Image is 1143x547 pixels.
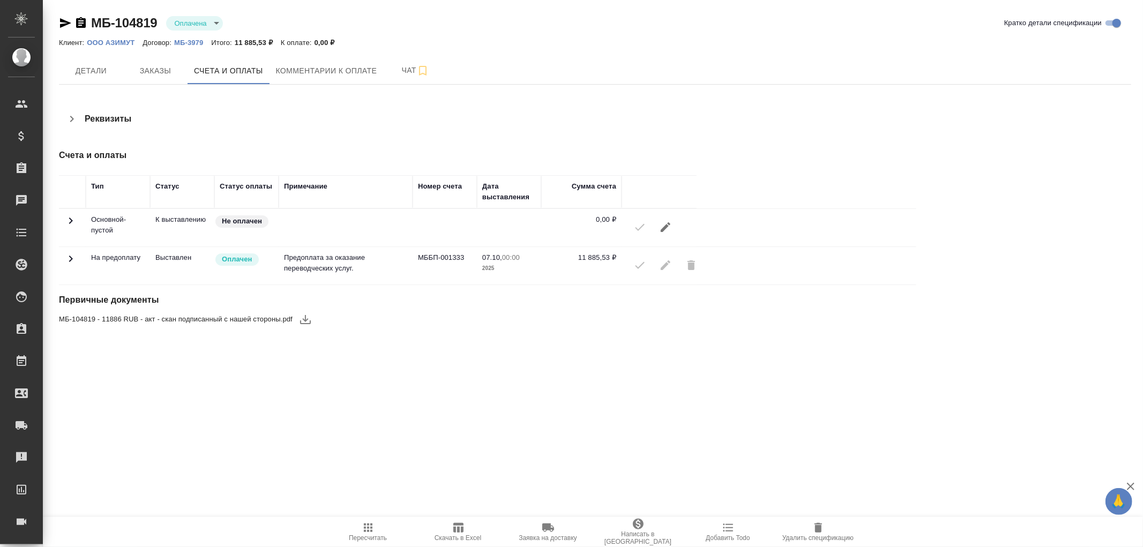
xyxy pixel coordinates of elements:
[87,38,143,47] a: ООО АЗИМУТ
[1105,488,1132,515] button: 🙏
[59,149,774,162] h4: Счета и оплаты
[91,16,158,30] a: МБ-104819
[155,252,209,263] p: Все изменения в спецификации заблокированы
[482,181,536,203] div: Дата выставления
[174,38,211,47] a: МБ-3979
[65,64,117,78] span: Детали
[194,64,263,78] span: Счета и оплаты
[166,16,223,31] div: Оплачена
[220,181,272,192] div: Статус оплаты
[130,64,181,78] span: Заказы
[281,39,315,47] p: К оплате:
[91,181,104,192] div: Тип
[86,247,150,284] td: На предоплату
[572,181,616,192] div: Сумма счета
[653,214,678,240] button: Редактировать
[59,294,774,306] h4: Первичные документы
[1110,490,1128,513] span: 🙏
[413,247,477,284] td: МББП-001333
[416,64,429,77] svg: Подписаться
[171,19,210,28] button: Оплачена
[1004,18,1102,28] span: Кратко детали спецификации
[502,253,520,261] p: 00:00
[541,209,622,246] td: 0,00 ₽
[541,247,622,284] td: 11 885,53 ₽
[222,254,252,265] p: Оплачен
[418,181,462,192] div: Номер счета
[276,64,377,78] span: Комментарии к оплате
[64,221,77,229] span: Toggle Row Expanded
[143,39,174,47] p: Договор:
[155,214,209,225] p: Счет отправлен к выставлению в ардеп, но в 1С не выгружен еще, разблокировать можно только на сто...
[64,259,77,267] span: Toggle Row Expanded
[59,314,293,325] span: МБ-104819 - 11886 RUB - акт - скан подписанный с нашей стороны.pdf
[59,39,87,47] p: Клиент:
[482,263,536,274] p: 2025
[284,252,407,274] p: Предоплата за оказание переводческих услуг.
[85,113,131,125] h4: Реквизиты
[59,17,72,29] button: Скопировать ссылку для ЯМессенджера
[235,39,281,47] p: 11 885,53 ₽
[74,17,87,29] button: Скопировать ссылку
[482,253,502,261] p: 07.10,
[390,64,441,77] span: Чат
[211,39,234,47] p: Итого:
[86,209,150,246] td: Основной-пустой
[284,181,327,192] div: Примечание
[87,39,143,47] p: ООО АЗИМУТ
[155,181,180,192] div: Статус
[315,39,343,47] p: 0,00 ₽
[174,39,211,47] p: МБ-3979
[222,216,262,227] p: Не оплачен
